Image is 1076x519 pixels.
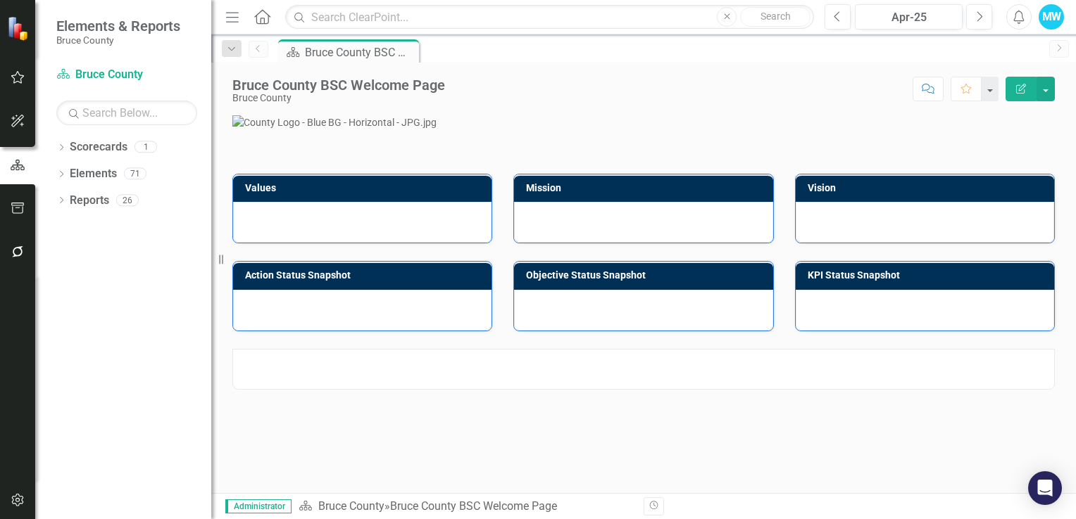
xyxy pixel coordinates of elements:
[245,270,484,281] h3: Action Status Snapshot
[56,18,180,34] span: Elements & Reports
[318,499,384,513] a: Bruce County
[225,499,292,513] span: Administrator
[232,93,445,103] div: Bruce County
[116,194,139,206] div: 26
[808,270,1047,281] h3: KPI Status Snapshot
[740,7,811,27] button: Search
[305,44,415,61] div: Bruce County BSC Welcome Page
[70,139,127,155] a: Scorecards
[70,166,117,182] a: Elements
[299,499,633,515] div: »
[390,499,557,513] div: Bruce County BSC Welcome Page
[808,183,1047,193] h3: Vision
[855,4,963,30] button: Apr-25
[761,11,791,22] span: Search
[1039,4,1064,30] button: MW
[232,77,445,93] div: Bruce County BSC Welcome Page
[526,270,765,281] h3: Objective Status Snapshot
[56,67,197,83] a: Bruce County
[56,34,180,46] small: Bruce County
[245,183,484,193] h3: Values
[70,193,109,209] a: Reports
[526,183,765,193] h3: Mission
[1028,471,1062,505] div: Open Intercom Messenger
[124,168,146,180] div: 71
[860,9,958,26] div: Apr-25
[56,101,197,125] input: Search Below...
[285,5,814,30] input: Search ClearPoint...
[232,115,1055,129] img: County Logo - Blue BG - Horizontal - JPG.jpg
[134,141,157,153] div: 1
[7,16,32,41] img: ClearPoint Strategy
